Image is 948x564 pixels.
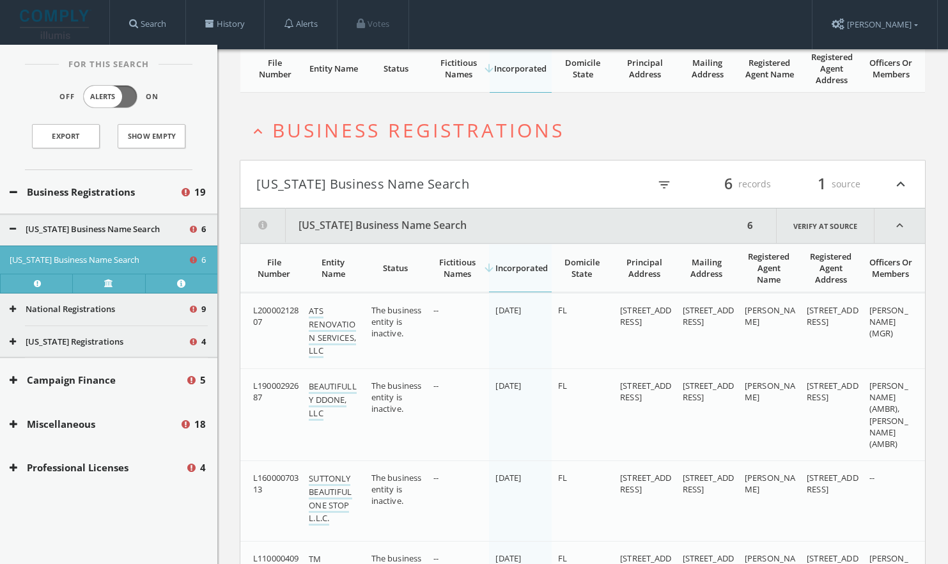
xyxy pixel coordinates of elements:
span: [PERSON_NAME] [745,472,795,495]
div: source [784,173,860,195]
span: For This Search [59,58,159,71]
span: L20000212807 [253,304,299,327]
span: [STREET_ADDRESS] [807,304,858,327]
span: The business entity is inactive. [371,304,422,339]
button: [US_STATE] Business Name Search [10,254,188,267]
a: Verify at source [72,274,144,293]
button: expand_lessBusiness Registrations [249,120,926,141]
div: Domicile State [558,256,606,279]
i: arrow_downward [483,262,495,274]
div: Registered Agent Name [745,251,793,285]
span: L19000292687 [253,380,299,403]
button: [US_STATE] Business Name Search [240,208,743,243]
button: Show Empty [118,124,185,148]
span: [STREET_ADDRESS] [683,304,734,327]
span: FL [558,552,567,564]
i: expand_less [874,208,925,243]
a: Verify at source [776,208,874,243]
span: [PERSON_NAME] (MGR) [869,304,908,339]
span: FL [558,472,567,483]
span: [DATE] [495,472,521,483]
span: -- [433,552,439,564]
span: -- [869,472,874,483]
div: Status [371,262,419,274]
span: [STREET_ADDRESS] [620,380,671,403]
div: 6 [743,208,757,243]
span: The business entity is inactive. [371,380,422,414]
div: Incorporated [495,262,543,274]
span: Business Registrations [272,117,564,143]
span: 4 [200,460,206,475]
span: On [146,91,159,102]
button: National Registrations [10,303,188,316]
span: 18 [194,417,206,432]
span: [STREET_ADDRESS] [807,380,858,403]
span: 6 [201,254,206,267]
span: L16000070313 [253,472,299,495]
i: filter_list [657,178,671,192]
div: Registered Agent Address [807,251,855,285]
button: Professional Licenses [10,460,185,475]
span: FL [558,380,567,391]
span: [STREET_ADDRESS] [620,472,671,495]
span: FL [558,304,567,316]
span: [DATE] [495,552,521,564]
a: BEAUTIFULLY DDONE, LLC [309,380,356,421]
span: -- [433,380,439,391]
span: [STREET_ADDRESS] [620,304,671,327]
span: [STREET_ADDRESS] [683,380,734,403]
span: The business entity is inactive. [371,472,422,506]
span: 6 [719,173,738,195]
span: 5 [200,373,206,388]
span: 1 [812,173,832,195]
img: illumis [20,10,91,39]
div: Mailing Address [683,256,731,279]
a: SUTTONLY BEAUTIFUL ONE STOP L.L.C. [309,473,352,526]
button: Campaign Finance [10,373,185,388]
span: [STREET_ADDRESS] [683,472,734,495]
a: ATS RENOVATION SERVICES, LLC [309,305,355,358]
button: Miscellaneous [10,417,180,432]
i: expand_less [892,173,909,195]
span: [PERSON_NAME] [745,304,795,327]
button: [US_STATE] Business Name Search [256,173,583,195]
a: Export [32,124,100,148]
div: records [694,173,771,195]
div: Officers Or Members [869,256,912,279]
span: [STREET_ADDRESS] [807,472,858,495]
span: 6 [201,223,206,236]
i: expand_less [249,123,267,140]
button: [US_STATE] Registrations [10,336,188,349]
span: 19 [194,185,206,200]
span: [PERSON_NAME] (AMBR), [PERSON_NAME] (AMBR) [869,380,908,450]
span: Off [59,91,75,102]
span: -- [433,304,439,316]
div: Entity Name [309,256,357,279]
div: Principal Address [620,256,668,279]
span: [DATE] [495,380,521,391]
button: [US_STATE] Business Name Search [10,223,188,236]
button: Business Registrations [10,185,180,200]
span: [PERSON_NAME] [745,380,795,403]
div: Fictitious Names [433,256,481,279]
span: -- [433,472,439,483]
span: 4 [201,336,206,349]
span: 9 [201,303,206,316]
span: [DATE] [495,304,521,316]
div: File Number [253,256,295,279]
